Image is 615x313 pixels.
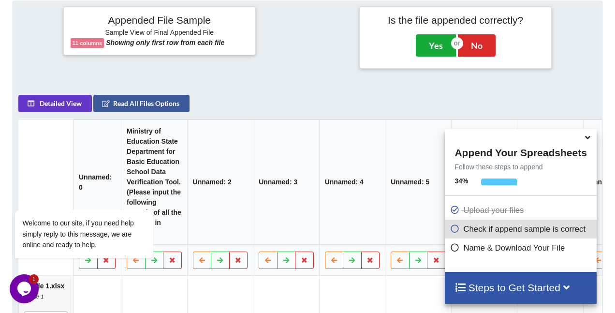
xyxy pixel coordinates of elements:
th: Unnamed: 5 [385,120,452,245]
th: Unnamed: 4 [319,120,385,245]
button: Detailed View [19,95,92,113]
h4: Steps to Get Started [454,282,586,294]
p: Upload your files [450,204,594,216]
b: 34 % [454,177,468,185]
th: Ministry of Education State Department for Basic Education School Data Verification Tool. (Please... [121,120,188,245]
th: Unnamed: 7 [517,120,584,245]
th: Unnamed: 0 [73,120,121,245]
h4: Appended File Sample [71,14,249,28]
p: Name & Download Your File [450,242,594,254]
iframe: chat widget [10,274,41,303]
iframe: chat widget [10,155,184,269]
button: Read All Files Options [94,95,190,113]
h4: Append Your Spreadsheets [445,144,596,159]
button: Yes [416,34,456,57]
b: 11 columns [73,40,102,46]
th: Unnamed: 6 [451,120,517,245]
h6: Sample View of Final Appended File [71,29,249,38]
button: No [458,34,496,57]
p: Follow these steps to append [445,162,596,172]
th: Unnamed: 3 [253,120,320,245]
h4: Is the file appended correctly? [366,14,544,26]
p: Check if append sample is correct [450,223,594,235]
th: Unnamed: 2 [187,120,253,245]
b: Showing only first row from each file [106,39,224,46]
